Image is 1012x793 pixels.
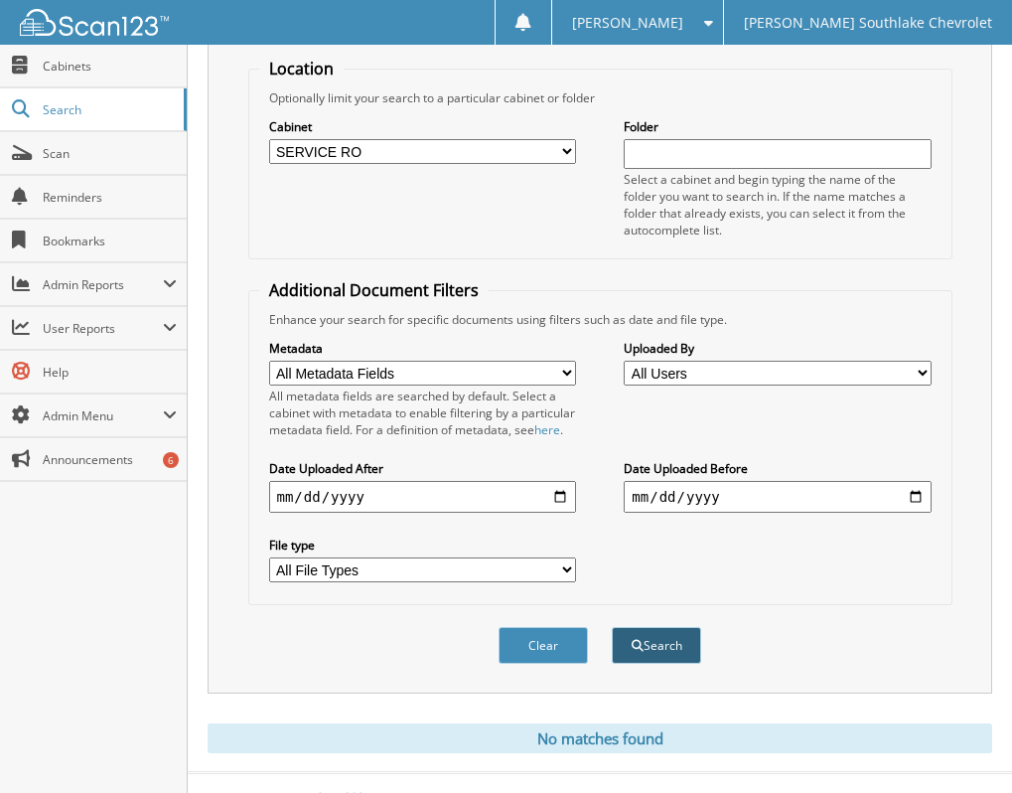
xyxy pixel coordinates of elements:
[208,723,992,753] div: No matches found
[269,460,576,477] label: Date Uploaded After
[43,320,163,337] span: User Reports
[43,58,177,75] span: Cabinets
[43,189,177,206] span: Reminders
[269,481,576,513] input: start
[43,276,163,293] span: Admin Reports
[612,627,701,664] button: Search
[43,364,177,381] span: Help
[43,407,163,424] span: Admin Menu
[624,481,931,513] input: end
[269,340,576,357] label: Metadata
[259,58,344,79] legend: Location
[913,698,1012,793] iframe: Chat Widget
[624,340,931,357] label: Uploaded By
[269,118,576,135] label: Cabinet
[499,627,588,664] button: Clear
[269,388,576,438] div: All metadata fields are searched by default. Select a cabinet with metadata to enable filtering b...
[624,171,931,238] div: Select a cabinet and begin typing the name of the folder you want to search in. If the name match...
[269,537,576,554] label: File type
[43,101,174,118] span: Search
[534,421,560,438] a: here
[43,145,177,162] span: Scan
[259,279,489,301] legend: Additional Document Filters
[163,452,179,468] div: 6
[20,9,169,36] img: scan123-logo-white.svg
[572,17,683,29] span: [PERSON_NAME]
[259,89,941,106] div: Optionally limit your search to a particular cabinet or folder
[43,233,177,249] span: Bookmarks
[624,118,931,135] label: Folder
[744,17,992,29] span: [PERSON_NAME] Southlake Chevrolet
[624,460,931,477] label: Date Uploaded Before
[43,451,177,468] span: Announcements
[259,311,941,328] div: Enhance your search for specific documents using filters such as date and file type.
